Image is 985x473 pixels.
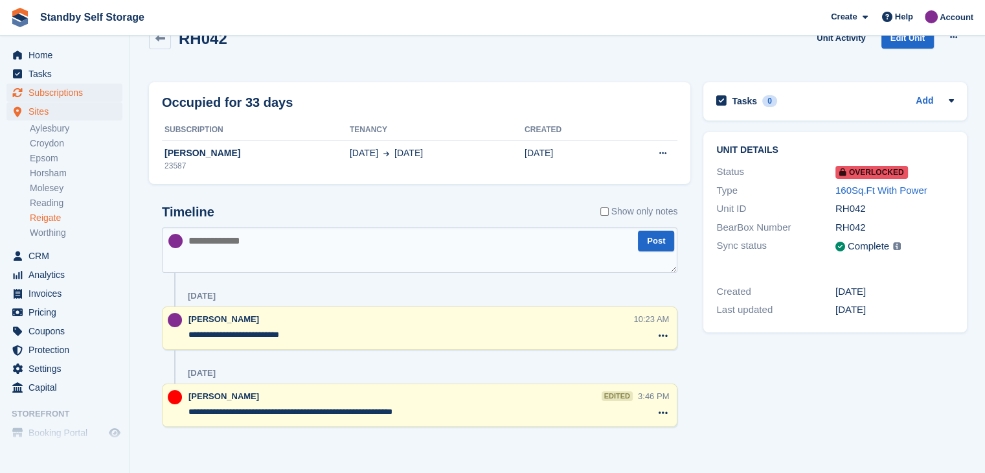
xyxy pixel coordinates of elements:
img: Aaron Winter [168,390,182,404]
input: Show only notes [600,205,609,218]
div: [DATE] [188,368,216,378]
a: Aylesbury [30,122,122,135]
a: Croydon [30,137,122,150]
a: menu [6,65,122,83]
div: Created [716,284,835,299]
div: RH042 [835,202,955,216]
a: menu [6,46,122,64]
span: Coupons [28,322,106,340]
a: menu [6,360,122,378]
a: menu [6,341,122,359]
h2: RH042 [179,30,227,47]
span: [DATE] [394,146,423,160]
a: menu [6,378,122,397]
span: [DATE] [350,146,378,160]
img: Sue Ford [168,234,183,248]
th: Created [525,120,613,141]
span: Capital [28,378,106,397]
button: Post [638,231,674,252]
div: Complete [848,239,889,254]
span: [PERSON_NAME] [188,391,259,401]
div: edited [602,391,633,401]
div: 0 [762,95,777,107]
span: Invoices [28,284,106,303]
a: Reading [30,197,122,209]
a: Edit Unit [881,27,934,49]
span: Tasks [28,65,106,83]
div: [DATE] [835,284,955,299]
div: [PERSON_NAME] [162,146,350,160]
span: Subscriptions [28,84,106,102]
span: Settings [28,360,106,378]
div: Sync status [716,238,835,255]
div: 3:46 PM [638,390,669,402]
a: Preview store [107,425,122,441]
span: Home [28,46,106,64]
div: 23587 [162,160,350,172]
span: CRM [28,247,106,265]
div: [DATE] [835,303,955,317]
a: menu [6,303,122,321]
a: Reigate [30,212,122,224]
span: Analytics [28,266,106,284]
span: Help [895,10,913,23]
img: Sue Ford [925,10,938,23]
span: Storefront [12,408,129,421]
img: icon-info-grey-7440780725fd019a000dd9b08b2336e03edf1995a4989e88bcd33f0948082b44.svg [893,242,901,250]
div: Status [716,165,835,179]
span: Protection [28,341,106,359]
div: 10:23 AM [633,313,669,325]
h2: Unit details [716,145,954,156]
a: menu [6,102,122,121]
a: Horsham [30,167,122,179]
h2: Occupied for 33 days [162,93,293,112]
div: Last updated [716,303,835,317]
h2: Tasks [732,95,757,107]
div: Unit ID [716,202,835,216]
span: [PERSON_NAME] [188,314,259,324]
a: Worthing [30,227,122,239]
div: RH042 [835,220,955,235]
span: Create [831,10,857,23]
a: menu [6,322,122,340]
a: Add [916,94,933,109]
span: Booking Portal [28,424,106,442]
div: BearBox Number [716,220,835,235]
span: Account [940,11,973,24]
a: Molesey [30,182,122,194]
a: menu [6,284,122,303]
span: Overlocked [835,166,908,179]
th: Tenancy [350,120,525,141]
h2: Timeline [162,205,214,220]
a: Unit Activity [811,27,870,49]
a: menu [6,247,122,265]
span: Sites [28,102,106,121]
a: menu [6,266,122,284]
div: [DATE] [188,291,216,301]
img: Sue Ford [168,313,182,327]
label: Show only notes [600,205,678,218]
a: menu [6,84,122,102]
a: Standby Self Storage [35,6,150,28]
a: 160Sq.Ft With Power [835,185,927,196]
div: Type [716,183,835,198]
th: Subscription [162,120,350,141]
a: menu [6,424,122,442]
span: Pricing [28,303,106,321]
td: [DATE] [525,140,613,179]
img: stora-icon-8386f47178a22dfd0bd8f6a31ec36ba5ce8667c1dd55bd0f319d3a0aa187defe.svg [10,8,30,27]
a: Epsom [30,152,122,165]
